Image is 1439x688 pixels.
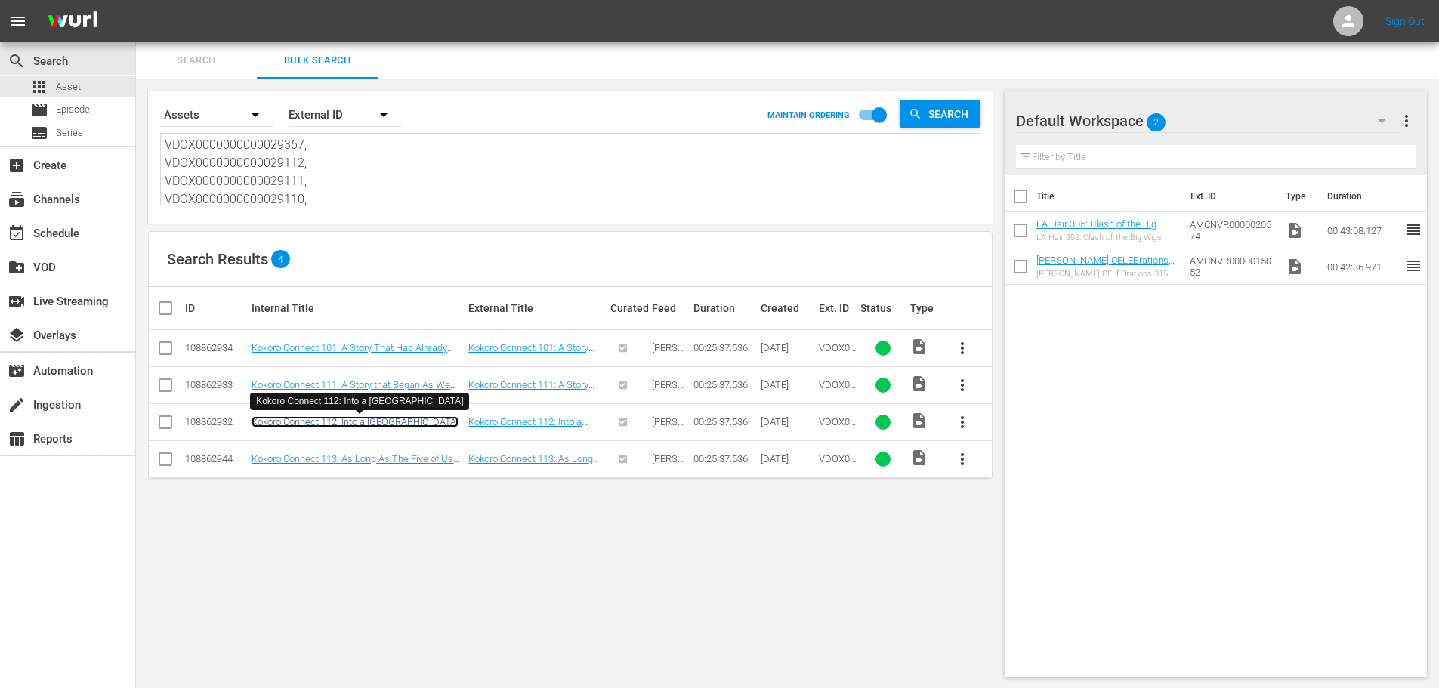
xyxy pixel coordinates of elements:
[819,302,856,314] div: Ext. ID
[145,52,248,69] span: Search
[8,396,26,414] span: Ingestion
[8,292,26,310] span: Live Streaming
[167,250,268,268] span: Search Results
[652,453,684,487] span: [PERSON_NAME] Feed
[289,94,402,136] div: External ID
[761,302,814,314] div: Created
[693,379,755,390] div: 00:25:37.536
[252,342,447,365] a: Kokoro Connect 101: A Story That Had Already Begun Before Anyone Realized It
[30,78,48,96] span: Asset
[693,416,755,427] div: 00:25:37.536
[1404,257,1422,275] span: reorder
[652,416,684,450] span: [PERSON_NAME] Feed
[1181,175,1277,218] th: Ext. ID
[761,416,814,427] div: [DATE]
[761,379,814,390] div: [DATE]
[1016,100,1400,142] div: Default Workspace
[56,102,90,117] span: Episode
[30,124,48,142] span: Series
[1277,175,1318,218] th: Type
[610,302,647,314] div: Curated
[860,302,906,314] div: Status
[910,338,928,356] span: Video
[652,302,689,314] div: Feed
[910,375,928,393] span: Video
[1321,212,1404,248] td: 00:43:08.127
[953,376,971,394] span: more_vert
[468,302,606,314] div: External Title
[819,416,856,450] span: VDOX0000000000029111
[1397,103,1416,139] button: more_vert
[8,362,26,380] span: Automation
[652,379,684,413] span: [PERSON_NAME] Feed
[252,416,459,427] a: Kokoro Connect 112: Into a [GEOGRAPHIC_DATA]
[252,453,459,476] a: Kokoro Connect 113: As Long As The Five of Us Are Together
[1397,112,1416,130] span: more_vert
[30,101,48,119] span: Episode
[1385,15,1425,27] a: Sign Out
[160,94,273,136] div: Assets
[8,190,26,208] span: Channels
[1036,255,1175,277] a: [PERSON_NAME] CELEBrations 315: [PERSON_NAME]
[944,367,980,403] button: more_vert
[468,379,594,402] a: Kokoro Connect 111: A Story that Began As We Realized It
[8,156,26,174] span: add_box
[252,302,464,314] div: Internal Title
[185,302,247,314] div: ID
[953,413,971,431] span: more_vert
[953,450,971,468] span: more_vert
[8,326,26,344] span: Overlays
[819,379,856,413] span: VDOX0000000000029112
[900,100,980,128] button: Search
[468,342,601,376] a: Kokoro Connect 101: A Story That Had Already Begun Before Anyone Realized It
[819,342,856,376] span: VDOX0000000000029367
[56,125,83,140] span: Series
[185,342,247,353] div: 108862934
[953,339,971,357] span: more_vert
[271,254,290,264] span: 4
[944,330,980,366] button: more_vert
[56,79,81,94] span: Asset
[910,449,928,467] span: Video
[819,453,856,487] span: VDOX0000000000029110
[252,379,450,402] a: Kokoro Connect 111: A Story that Began As We Realized It
[1036,175,1181,218] th: Title
[8,52,26,70] span: Search
[652,342,684,376] span: [PERSON_NAME] Feed
[1036,269,1178,279] div: [PERSON_NAME] CELEBrations 315: [PERSON_NAME]
[767,110,850,120] p: MAINTAIN ORDERING
[1184,212,1280,248] td: AMCNVR0000020574
[693,453,755,464] div: 00:25:37.536
[1321,248,1404,285] td: 00:42:36.971
[185,379,247,390] div: 108862933
[910,302,939,314] div: Type
[185,416,247,427] div: 108862932
[1036,218,1163,241] a: LA Hair 305: Clash of the Big Wigs
[1184,248,1280,285] td: AMCNVR0000015052
[1036,233,1178,242] div: LA Hair 305: Clash of the Big Wigs
[944,404,980,440] button: more_vert
[256,395,463,408] div: Kokoro Connect 112: Into a [GEOGRAPHIC_DATA]
[8,224,26,242] span: Schedule
[8,258,26,276] span: VOD
[693,342,755,353] div: 00:25:37.536
[9,12,27,30] span: menu
[165,136,980,205] textarea: VDOX0000000000029367, VDOX0000000000029112, VDOX0000000000029111, VDOX0000000000029110,
[1286,221,1304,239] span: Video
[1318,175,1409,218] th: Duration
[910,412,928,430] span: Video
[266,52,369,69] span: Bulk Search
[185,453,247,464] div: 108862944
[693,302,755,314] div: Duration
[468,453,600,476] a: Kokoro Connect 113: As Long As The Five of Us Are Together
[8,430,26,448] span: Reports
[1147,106,1166,138] span: 2
[1404,221,1422,239] span: reorder
[944,441,980,477] button: more_vert
[922,100,980,128] span: Search
[761,342,814,353] div: [DATE]
[468,416,588,439] a: Kokoro Connect 112: Into a [GEOGRAPHIC_DATA]
[761,453,814,464] div: [DATE]
[1286,258,1304,276] span: Video
[36,4,109,39] img: ans4CAIJ8jUAAAAAAAAAAAAAAAAAAAAAAAAgQb4GAAAAAAAAAAAAAAAAAAAAAAAAJMjXAAAAAAAAAAAAAAAAAAAAAAAAgAT5G...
